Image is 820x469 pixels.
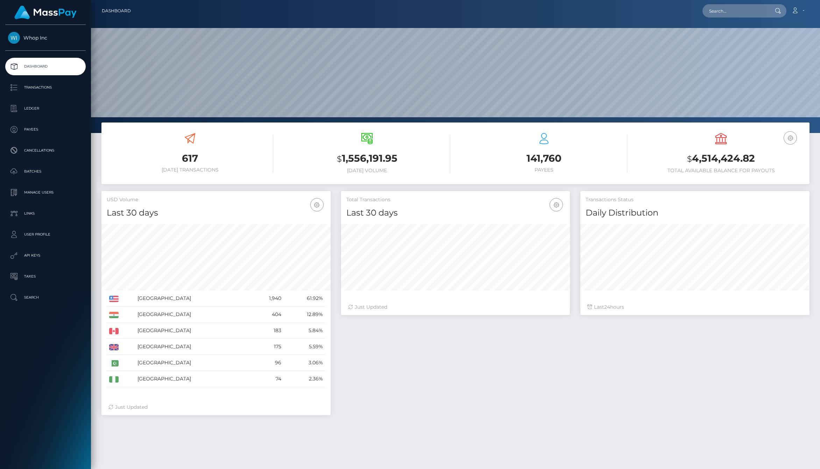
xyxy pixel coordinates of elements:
[135,371,250,387] td: [GEOGRAPHIC_DATA]
[107,196,325,203] h5: USD Volume
[107,207,325,219] h4: Last 30 days
[8,145,83,156] p: Cancellations
[5,121,86,138] a: Payees
[109,360,119,366] img: PK.png
[5,100,86,117] a: Ledger
[8,32,20,44] img: Whop Inc
[284,323,325,339] td: 5.84%
[8,229,83,240] p: User Profile
[109,376,119,383] img: NG.png
[284,339,325,355] td: 5.59%
[461,167,627,173] h6: Payees
[135,323,250,339] td: [GEOGRAPHIC_DATA]
[586,207,804,219] h4: Daily Distribution
[5,247,86,264] a: API Keys
[687,154,692,164] small: $
[8,292,83,303] p: Search
[5,58,86,75] a: Dashboard
[107,152,273,165] h3: 617
[8,82,83,93] p: Transactions
[109,328,119,334] img: CA.png
[250,355,284,371] td: 96
[5,289,86,306] a: Search
[284,168,450,174] h6: [DATE] Volume
[8,250,83,261] p: API Keys
[348,303,563,311] div: Just Updated
[8,103,83,114] p: Ledger
[5,163,86,180] a: Batches
[702,4,768,17] input: Search...
[638,152,804,166] h3: 4,514,424.82
[109,296,119,302] img: US.png
[250,371,284,387] td: 74
[109,312,119,318] img: IN.png
[109,344,119,350] img: GB.png
[8,271,83,282] p: Taxes
[346,207,565,219] h4: Last 30 days
[108,404,324,411] div: Just Updated
[5,226,86,243] a: User Profile
[5,79,86,96] a: Transactions
[284,307,325,323] td: 12.89%
[8,208,83,219] p: Links
[284,355,325,371] td: 3.06%
[8,124,83,135] p: Payees
[337,154,342,164] small: $
[346,196,565,203] h5: Total Transactions
[284,290,325,307] td: 61.92%
[135,355,250,371] td: [GEOGRAPHIC_DATA]
[8,187,83,198] p: Manage Users
[102,3,131,18] a: Dashboard
[587,303,803,311] div: Last hours
[8,61,83,72] p: Dashboard
[250,290,284,307] td: 1,940
[8,166,83,177] p: Batches
[250,307,284,323] td: 404
[5,184,86,201] a: Manage Users
[5,142,86,159] a: Cancellations
[284,152,450,166] h3: 1,556,191.95
[284,371,325,387] td: 2.36%
[5,268,86,285] a: Taxes
[461,152,627,165] h3: 141,760
[586,196,804,203] h5: Transactions Status
[135,339,250,355] td: [GEOGRAPHIC_DATA]
[250,323,284,339] td: 183
[5,205,86,222] a: Links
[5,35,86,41] span: Whop Inc
[107,167,273,173] h6: [DATE] Transactions
[604,304,610,310] span: 24
[135,307,250,323] td: [GEOGRAPHIC_DATA]
[638,168,804,174] h6: Total Available Balance for Payouts
[250,339,284,355] td: 175
[14,6,77,19] img: MassPay Logo
[135,290,250,307] td: [GEOGRAPHIC_DATA]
